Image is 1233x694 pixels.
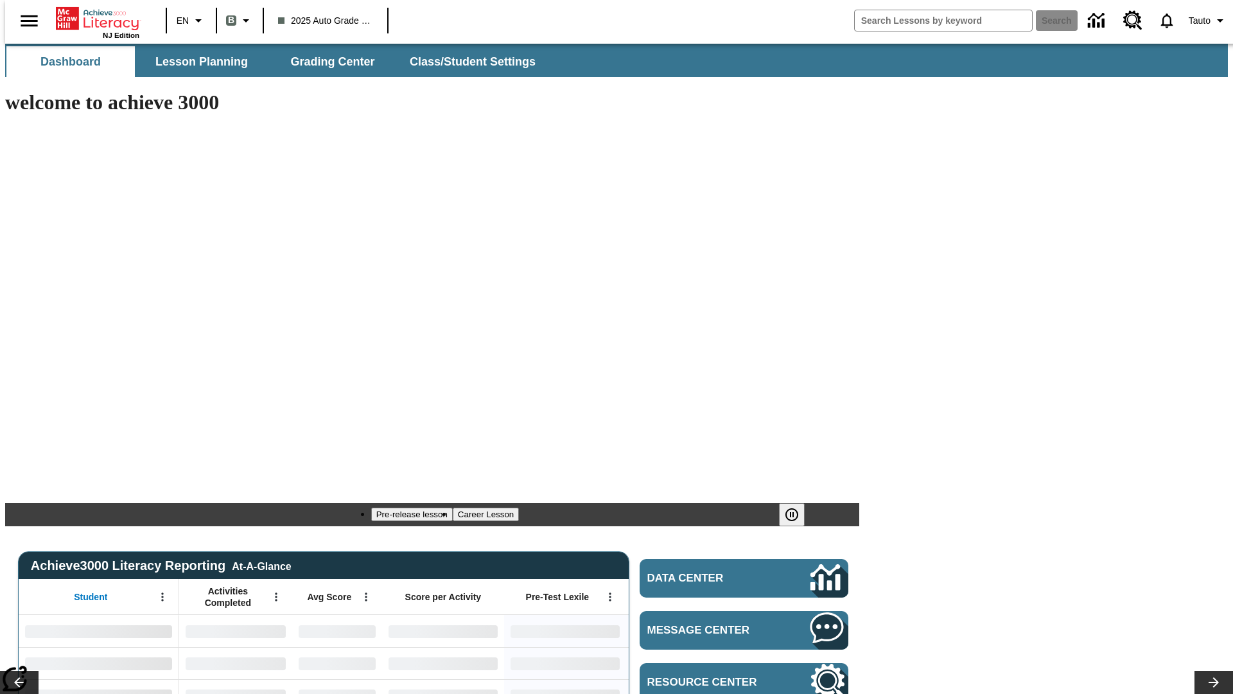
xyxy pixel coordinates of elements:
[855,10,1032,31] input: search field
[177,14,189,28] span: EN
[56,6,139,31] a: Home
[399,46,546,77] button: Class/Student Settings
[179,615,292,647] div: No Data,
[647,676,772,689] span: Resource Center
[137,46,266,77] button: Lesson Planning
[179,647,292,679] div: No Data,
[186,585,270,609] span: Activities Completed
[232,558,291,573] div: At-A-Glance
[410,55,536,69] span: Class/Student Settings
[640,559,848,598] a: Data Center
[371,508,453,521] button: Slide 1 Pre-release lesson
[779,503,805,526] button: Pause
[405,591,482,603] span: Score per Activity
[526,591,590,603] span: Pre-Test Lexile
[31,558,292,573] span: Achieve3000 Literacy Reporting
[356,587,376,607] button: Open Menu
[74,591,107,603] span: Student
[1080,3,1115,39] a: Data Center
[1194,671,1233,694] button: Lesson carousel, Next
[5,44,1228,77] div: SubNavbar
[228,12,234,28] span: B
[600,587,620,607] button: Open Menu
[155,55,248,69] span: Lesson Planning
[268,46,397,77] button: Grading Center
[1189,14,1211,28] span: Tauto
[103,31,139,39] span: NJ Edition
[1115,3,1150,38] a: Resource Center, Will open in new tab
[5,91,859,114] h1: welcome to achieve 3000
[40,55,101,69] span: Dashboard
[640,611,848,650] a: Message Center
[56,4,139,39] div: Home
[171,9,212,32] button: Language: EN, Select a language
[292,615,382,647] div: No Data,
[1150,4,1184,37] a: Notifications
[1184,9,1233,32] button: Profile/Settings
[153,587,172,607] button: Open Menu
[647,624,772,637] span: Message Center
[307,591,351,603] span: Avg Score
[290,55,374,69] span: Grading Center
[5,46,547,77] div: SubNavbar
[278,14,373,28] span: 2025 Auto Grade 1 B
[10,2,48,40] button: Open side menu
[267,587,286,607] button: Open Menu
[221,9,259,32] button: Boost Class color is gray green. Change class color
[647,572,767,585] span: Data Center
[6,46,135,77] button: Dashboard
[453,508,519,521] button: Slide 2 Career Lesson
[779,503,818,526] div: Pause
[292,647,382,679] div: No Data,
